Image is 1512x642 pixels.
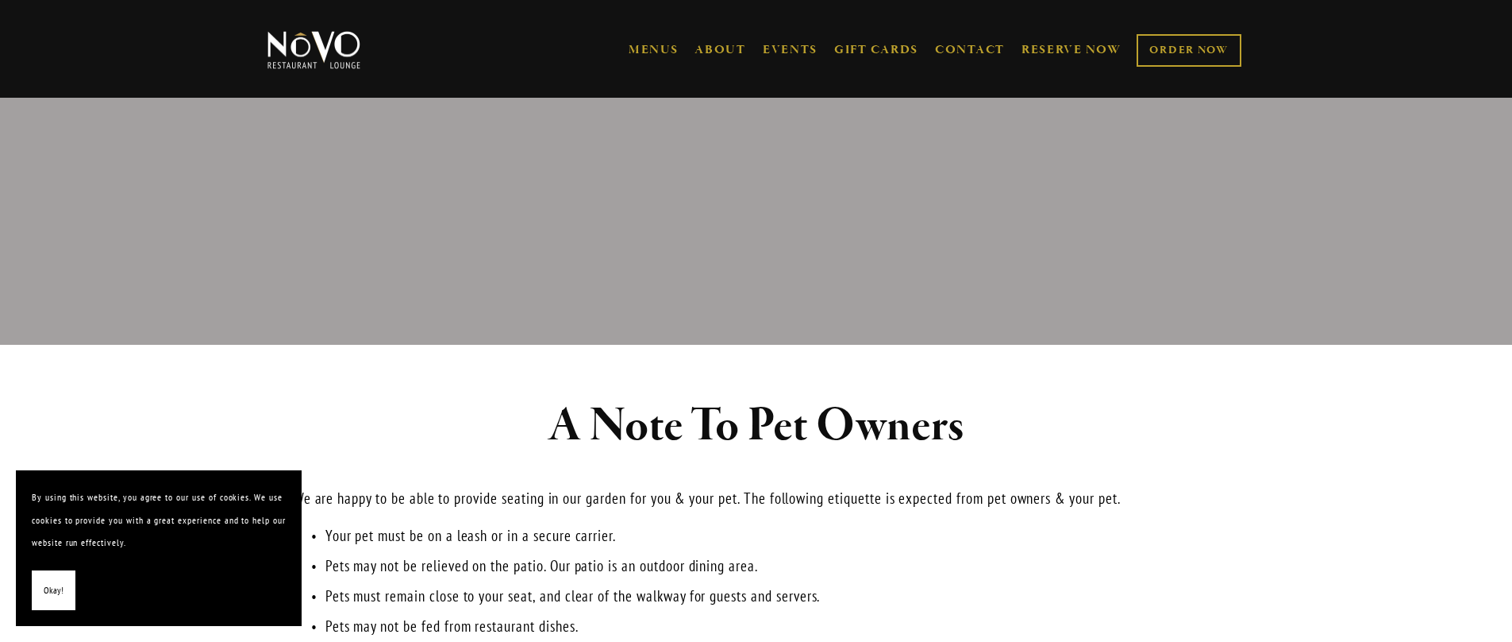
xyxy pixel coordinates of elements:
[629,42,679,58] a: MENUS
[694,42,746,58] a: ABOUT
[264,30,364,70] img: Novo Restaurant &amp; Lounge
[834,35,918,65] a: GIFT CARDS
[325,524,1219,547] p: Your pet must be on a leash or in a secure carrier.
[32,486,286,555] p: By using this website, you agree to our use of cookies. We use cookies to provide you with a grea...
[325,615,1219,638] p: Pets may not be fed from restaurant dishes.
[44,579,63,602] span: Okay!
[935,35,1005,65] a: CONTACT
[294,487,1219,510] p: We are happy to be able to provide seating in our garden for you & your pet. The following etique...
[325,555,1219,578] p: Pets may not be relieved on the patio. Our patio is an outdoor dining area.
[1137,34,1241,67] a: ORDER NOW
[325,585,1219,608] p: Pets must remain close to your seat, and clear of the walkway for guests and servers.
[32,570,75,611] button: Okay!
[16,470,302,626] section: Cookie banner
[1021,35,1121,65] a: RESERVE NOW
[294,400,1219,452] h1: A Note To Pet Owners
[763,42,818,58] a: EVENTS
